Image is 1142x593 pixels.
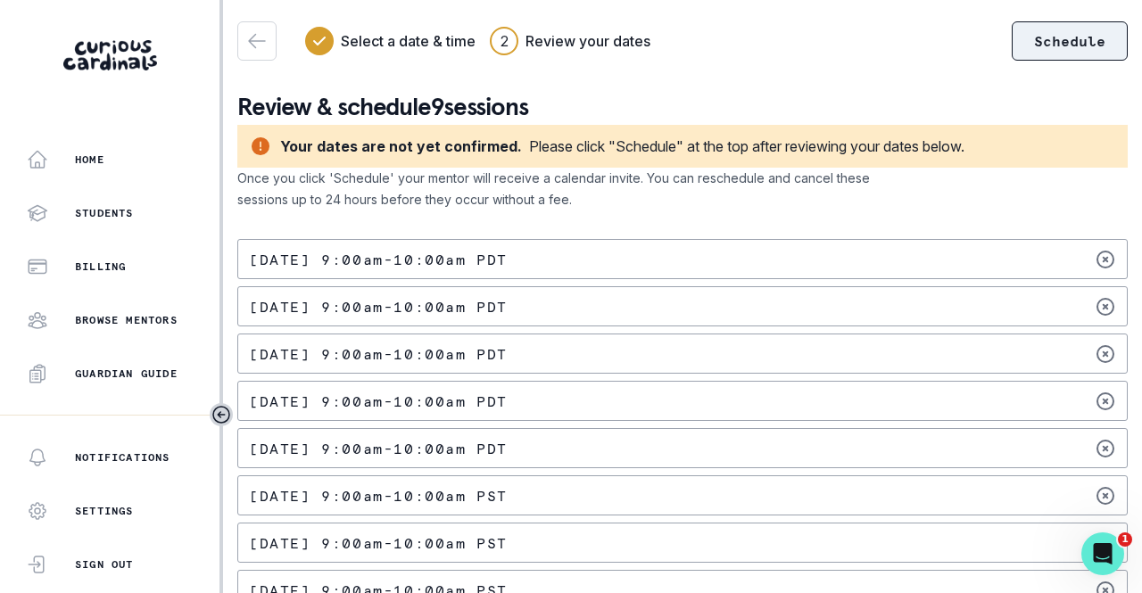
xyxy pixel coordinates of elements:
p: Notifications [75,450,170,465]
p: Students [75,206,134,220]
p: Settings [75,504,134,518]
button: Schedule [1012,21,1128,61]
iframe: Intercom live chat [1081,532,1124,575]
div: Please click "Schedule" at the top after reviewing your dates below. [529,136,964,157]
div: Your dates are not yet confirmed. [280,136,522,157]
p: [DATE] 9:00am - 10:00am PDT [249,252,508,267]
span: 1 [1118,532,1132,547]
p: Review & schedule 9 sessions [237,89,1128,125]
p: [DATE] 9:00am - 10:00am PDT [249,347,508,361]
p: [DATE] 9:00am - 10:00am PDT [249,441,508,456]
p: Sign Out [75,557,134,572]
p: Once you click 'Schedule' your mentor will receive a calendar invite. You can reschedule and canc... [237,168,923,210]
p: [DATE] 9:00am - 10:00am PST [249,536,508,550]
div: Progress [305,27,650,55]
p: Home [75,152,104,167]
h3: Review your dates [525,30,650,52]
p: [DATE] 9:00am - 10:00am PDT [249,394,508,408]
p: Browse Mentors [75,313,178,327]
p: Billing [75,259,126,274]
p: [DATE] 9:00am - 10:00am PST [249,489,508,503]
div: 2 [501,30,509,52]
p: [DATE] 9:00am - 10:00am PDT [249,300,508,314]
button: Toggle sidebar [210,403,233,426]
img: Curious Cardinals Logo [63,40,157,70]
h3: Select a date & time [341,30,476,52]
p: Guardian Guide [75,367,178,381]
